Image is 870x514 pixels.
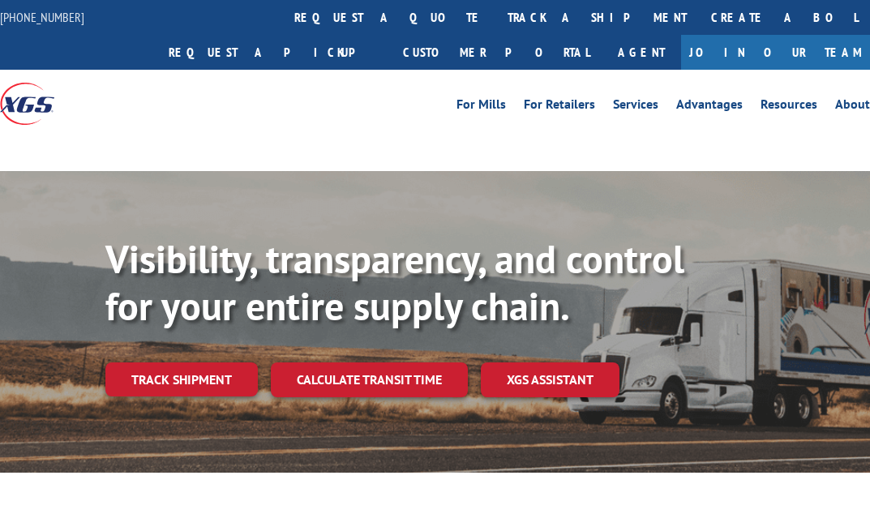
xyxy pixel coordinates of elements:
a: Advantages [676,98,743,116]
a: Services [613,98,658,116]
a: Agent [602,35,681,70]
a: Calculate transit time [271,362,468,397]
a: XGS ASSISTANT [481,362,619,397]
b: Visibility, transparency, and control for your entire supply chain. [105,233,684,331]
a: Track shipment [105,362,258,396]
a: For Retailers [524,98,595,116]
a: Join Our Team [681,35,870,70]
a: Customer Portal [391,35,602,70]
a: Request a pickup [156,35,391,70]
a: Resources [761,98,817,116]
a: About [835,98,870,116]
a: For Mills [456,98,506,116]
